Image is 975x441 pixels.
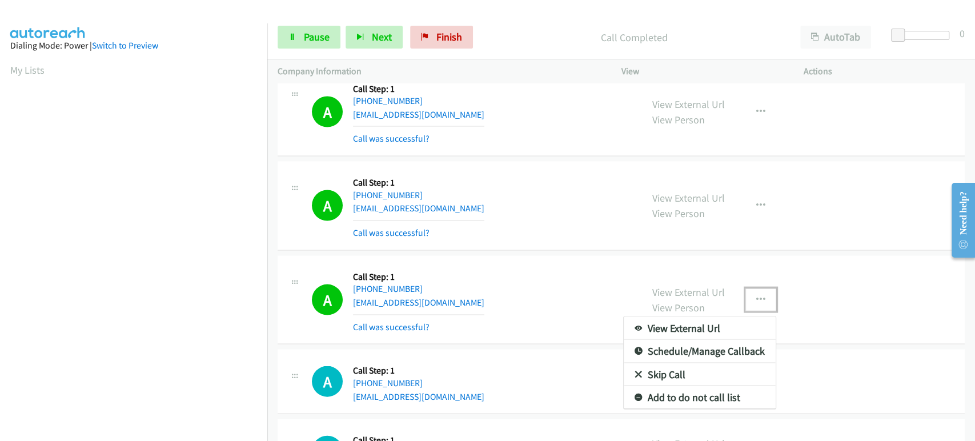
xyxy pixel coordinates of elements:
[10,39,257,53] div: Dialing Mode: Power |
[624,386,776,408] a: Add to do not call list
[624,339,776,362] a: Schedule/Manage Callback
[942,175,975,266] iframe: Resource Center
[312,366,343,396] h1: A
[92,40,158,51] a: Switch to Preview
[10,63,45,77] a: My Lists
[624,316,776,339] a: View External Url
[312,366,343,396] div: The call is yet to be attempted
[624,363,776,386] a: Skip Call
